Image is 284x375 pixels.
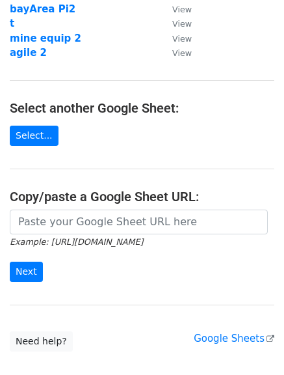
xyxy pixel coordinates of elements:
input: Paste your Google Sheet URL here [10,210,268,234]
a: bayArea Pi2 [10,3,75,15]
h4: Select another Google Sheet: [10,100,274,116]
a: t [10,18,14,29]
a: agile 2 [10,47,47,59]
small: View [172,34,192,44]
a: Need help? [10,331,73,352]
a: View [159,3,192,15]
small: View [172,5,192,14]
small: Example: [URL][DOMAIN_NAME] [10,237,143,247]
iframe: Chat Widget [219,312,284,375]
a: Google Sheets [194,333,274,344]
a: Select... [10,126,58,146]
h4: Copy/paste a Google Sheet URL: [10,189,274,204]
a: View [159,33,192,44]
small: View [172,48,192,58]
a: mine equip 2 [10,33,81,44]
small: View [172,19,192,29]
a: View [159,18,192,29]
a: View [159,47,192,59]
input: Next [10,262,43,282]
